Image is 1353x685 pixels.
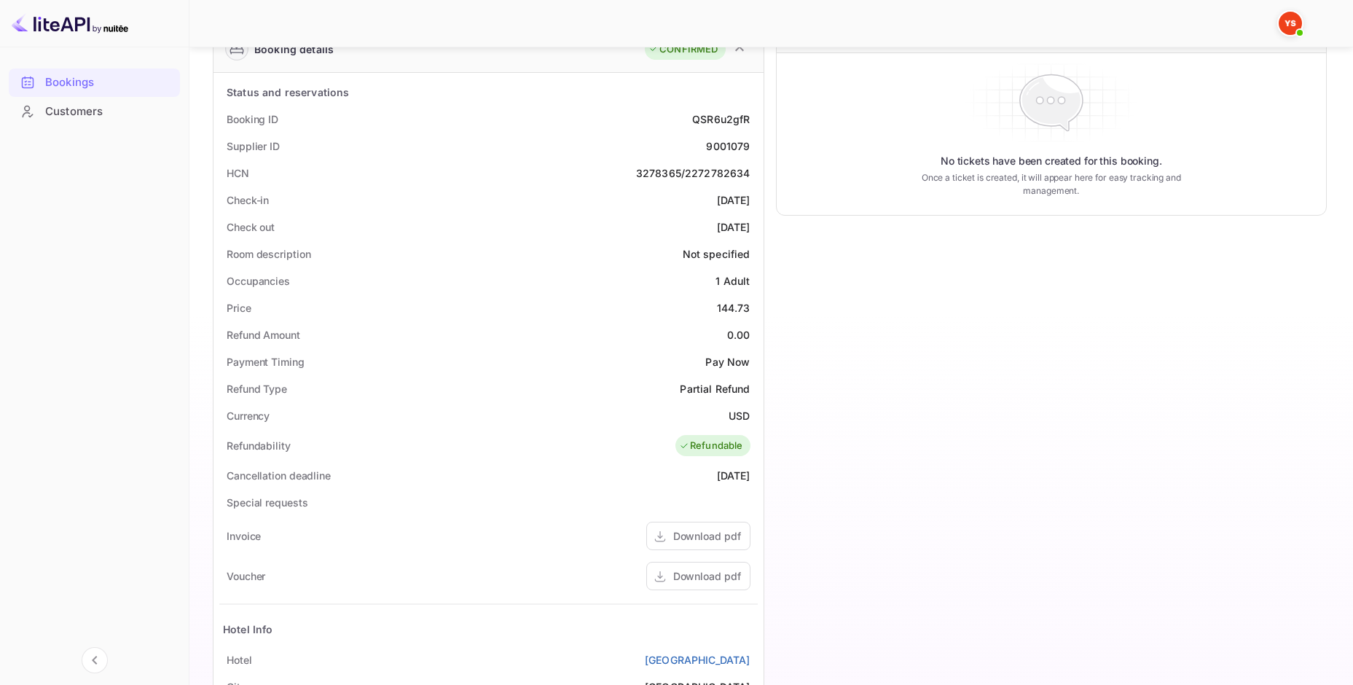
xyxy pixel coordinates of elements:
[727,327,750,342] div: 0.00
[715,273,750,289] div: 1 Adult
[227,219,275,235] div: Check out
[227,528,261,544] div: Invoice
[9,68,180,97] div: Bookings
[45,74,173,91] div: Bookings
[706,138,750,154] div: 9001079
[645,652,750,668] a: [GEOGRAPHIC_DATA]
[227,495,307,510] div: Special requests
[903,171,1199,197] p: Once a ticket is created, it will appear here for easy tracking and management.
[227,246,310,262] div: Room description
[12,12,128,35] img: LiteAPI logo
[680,381,750,396] div: Partial Refund
[227,327,300,342] div: Refund Amount
[717,219,750,235] div: [DATE]
[227,408,270,423] div: Currency
[9,98,180,126] div: Customers
[223,622,273,637] div: Hotel Info
[717,192,750,208] div: [DATE]
[227,300,251,316] div: Price
[9,68,180,95] a: Bookings
[82,647,108,673] button: Collapse navigation
[9,98,180,125] a: Customers
[648,42,718,57] div: CONFIRMED
[227,138,280,154] div: Supplier ID
[679,439,743,453] div: Refundable
[227,652,252,668] div: Hotel
[717,468,750,483] div: [DATE]
[673,568,741,584] div: Download pdf
[1279,12,1302,35] img: Yandex Support
[683,246,750,262] div: Not specified
[729,408,750,423] div: USD
[636,165,750,181] div: 3278365/2272782634
[227,85,349,100] div: Status and reservations
[227,273,290,289] div: Occupancies
[227,354,305,369] div: Payment Timing
[227,568,265,584] div: Voucher
[227,192,269,208] div: Check-in
[941,154,1162,168] p: No tickets have been created for this booking.
[717,300,750,316] div: 144.73
[673,528,741,544] div: Download pdf
[227,468,331,483] div: Cancellation deadline
[705,354,750,369] div: Pay Now
[692,111,750,127] div: QSR6u2gfR
[227,165,249,181] div: HCN
[254,42,334,57] div: Booking details
[227,381,287,396] div: Refund Type
[227,111,278,127] div: Booking ID
[45,103,173,120] div: Customers
[227,438,291,453] div: Refundability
